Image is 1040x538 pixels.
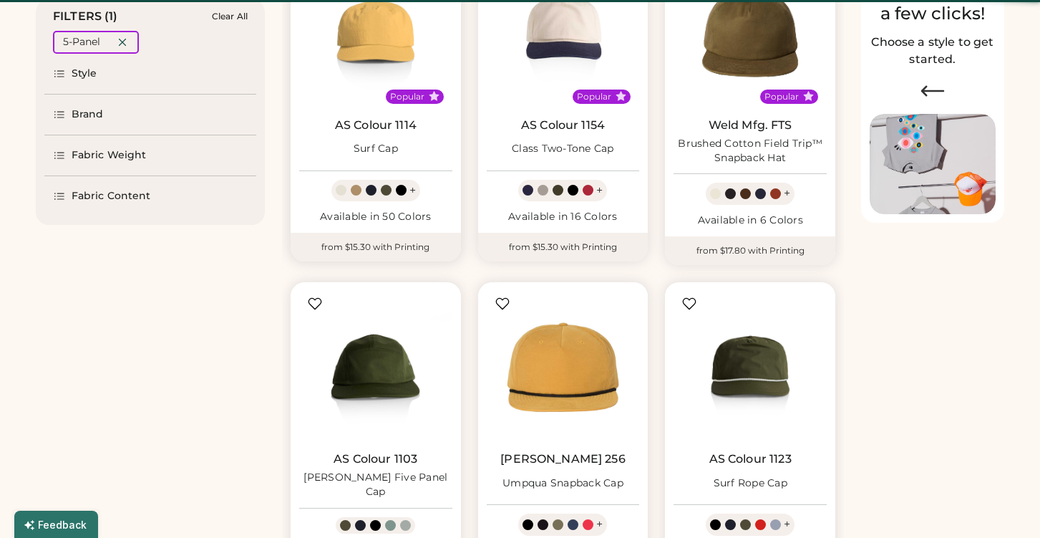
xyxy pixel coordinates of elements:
div: from $15.30 with Printing [478,233,648,261]
div: Surf Rope Cap [714,476,787,491]
iframe: Front Chat [972,474,1034,535]
img: Richardson 256 Umpqua Snapback Cap [487,291,640,444]
div: Available in 16 Colors [487,210,640,224]
div: Clear All [212,11,248,21]
div: Class Two-Tone Cap [512,142,614,156]
div: Fabric Content [72,189,150,203]
div: from $15.30 with Printing [291,233,461,261]
div: Surf Cap [354,142,398,156]
div: + [409,183,416,198]
img: Image of Lisa Congdon Eye Print on T-Shirt and Hat [870,114,996,215]
img: AS Colour 1103 Finn Five Panel Cap [299,291,452,444]
a: Weld Mfg. FTS [709,118,792,133]
h2: Choose a style to get started. [870,34,996,68]
div: + [784,517,790,532]
div: + [784,186,790,201]
div: FILTERS (1) [53,8,118,25]
div: + [596,517,603,532]
div: Popular [764,91,799,102]
div: Fabric Weight [72,148,146,163]
div: Umpqua Snapback Cap [502,476,623,491]
div: Brushed Cotton Field Trip™ Snapback Hat [674,137,827,165]
button: Popular Style [803,91,814,102]
div: Popular [577,91,611,102]
a: AS Colour 1123 [709,452,792,466]
div: [PERSON_NAME] Five Panel Cap [299,471,452,499]
a: AS Colour 1154 [521,118,605,133]
a: [PERSON_NAME] 256 [500,452,626,466]
div: 5-Panel [63,35,100,49]
div: Popular [390,91,424,102]
div: Style [72,67,97,81]
div: Brand [72,107,104,122]
button: Popular Style [429,91,439,102]
div: + [596,183,603,198]
img: AS Colour 1123 Surf Rope Cap [674,291,827,444]
button: Popular Style [616,91,626,102]
a: AS Colour 1114 [335,118,417,133]
div: Available in 6 Colors [674,213,827,228]
div: from $17.80 with Printing [665,236,835,265]
div: Available in 50 Colors [299,210,452,224]
a: AS Colour 1103 [334,452,417,466]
